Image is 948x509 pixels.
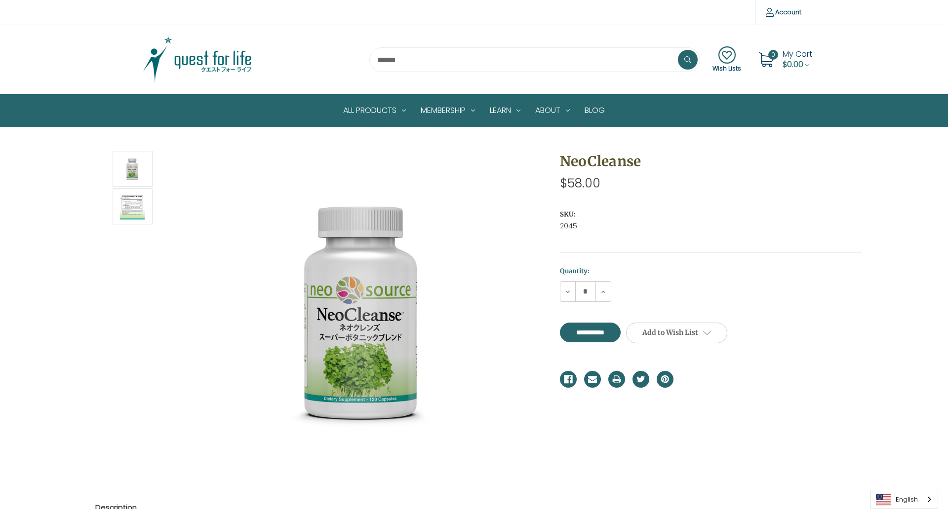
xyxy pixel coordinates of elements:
img: NeoCleanse [238,190,485,437]
span: $58.00 [560,175,600,192]
dt: SKU: [560,210,859,219]
h1: NeoCleanse [560,151,862,172]
span: 0 [768,50,778,60]
a: Add to Wish List [626,323,727,343]
span: Add to Wish List [642,328,698,337]
a: Wish Lists [712,46,741,73]
img: NeoCleanse [120,152,145,185]
div: Language [870,490,938,509]
a: Blog [577,95,612,126]
img: Quest Group [136,35,259,84]
a: Cart with 0 items [783,48,812,70]
a: Learn [482,95,528,126]
a: Membership [413,95,482,126]
a: Print [608,371,625,388]
span: My Cart [783,48,812,60]
a: About [528,95,577,126]
span: $0.00 [783,59,803,70]
a: All Products [336,95,413,126]
a: English [871,490,938,509]
aside: Language selected: English [870,490,938,509]
label: Quantity: [560,266,862,276]
dd: 2045 [560,221,862,231]
img: NeoCleanse [120,190,145,223]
